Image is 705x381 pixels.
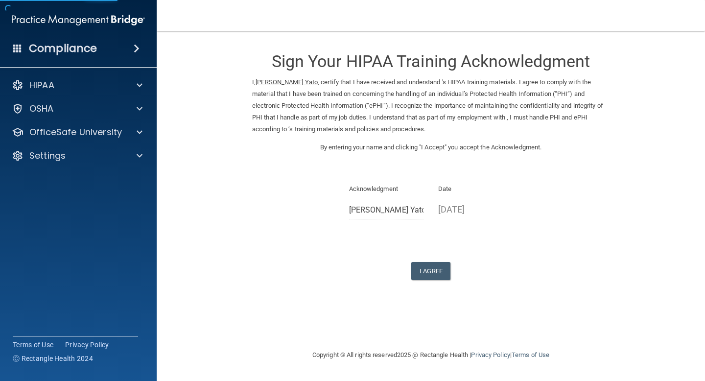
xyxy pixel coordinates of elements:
h3: Sign Your HIPAA Training Acknowledgment [252,52,610,71]
p: HIPAA [29,79,54,91]
button: I Agree [411,262,450,280]
a: Terms of Use [13,340,53,350]
a: OSHA [12,103,142,115]
p: Acknowledgment [349,183,424,195]
p: I, , certify that I have received and understand 's HIPAA training materials. I agree to comply w... [252,76,610,135]
p: By entering your name and clicking "I Accept" you accept the Acknowledgment. [252,142,610,153]
p: OSHA [29,103,54,115]
p: Settings [29,150,66,162]
a: Terms of Use [512,351,549,358]
ins: [PERSON_NAME] Yato [256,78,318,86]
div: Copyright © All rights reserved 2025 @ Rectangle Health | | [252,339,610,371]
p: [DATE] [438,201,513,217]
a: Privacy Policy [65,340,109,350]
p: OfficeSafe University [29,126,122,138]
p: Date [438,183,513,195]
a: Privacy Policy [471,351,510,358]
a: OfficeSafe University [12,126,142,138]
input: Full Name [349,201,424,219]
h4: Compliance [29,42,97,55]
a: HIPAA [12,79,142,91]
span: Ⓒ Rectangle Health 2024 [13,354,93,363]
a: Settings [12,150,142,162]
img: PMB logo [12,10,145,30]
